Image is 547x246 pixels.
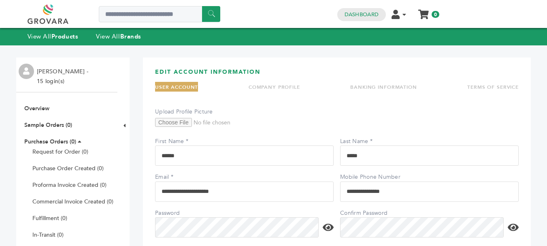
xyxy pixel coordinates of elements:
h3: EDIT ACCOUNT INFORMATION [155,68,519,82]
label: Confirm Password [340,209,397,217]
label: Password [155,209,212,217]
a: Purchase Orders (0) [24,138,76,145]
a: Request for Order (0) [32,148,88,156]
strong: Products [51,32,78,41]
a: Overview [24,105,49,112]
label: Upload Profile Picture [155,108,213,116]
a: BANKING INFORMATION [350,84,417,90]
li: [PERSON_NAME] - 15 login(s) [37,67,90,86]
label: Email [155,173,212,181]
a: Fulfillment (0) [32,214,67,222]
label: First Name [155,137,212,145]
a: USER ACCOUNT [155,84,198,90]
a: COMPANY PROFILE [249,84,300,90]
a: In-Transit (0) [32,231,64,239]
label: Last Name [340,137,397,145]
a: Commercial Invoice Created (0) [32,198,113,205]
a: Proforma Invoice Created (0) [32,181,106,189]
a: Dashboard [345,11,379,18]
a: View AllBrands [96,32,141,41]
a: TERMS OF SERVICE [467,84,519,90]
input: Search a product or brand... [99,6,220,22]
a: Sample Orders (0) [24,121,72,129]
img: profile.png [19,64,34,79]
span: 0 [432,11,439,18]
a: Purchase Order Created (0) [32,165,104,172]
strong: Brands [120,32,141,41]
a: My Cart [419,7,428,16]
a: View AllProducts [28,32,79,41]
label: Mobile Phone Number [340,173,400,181]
